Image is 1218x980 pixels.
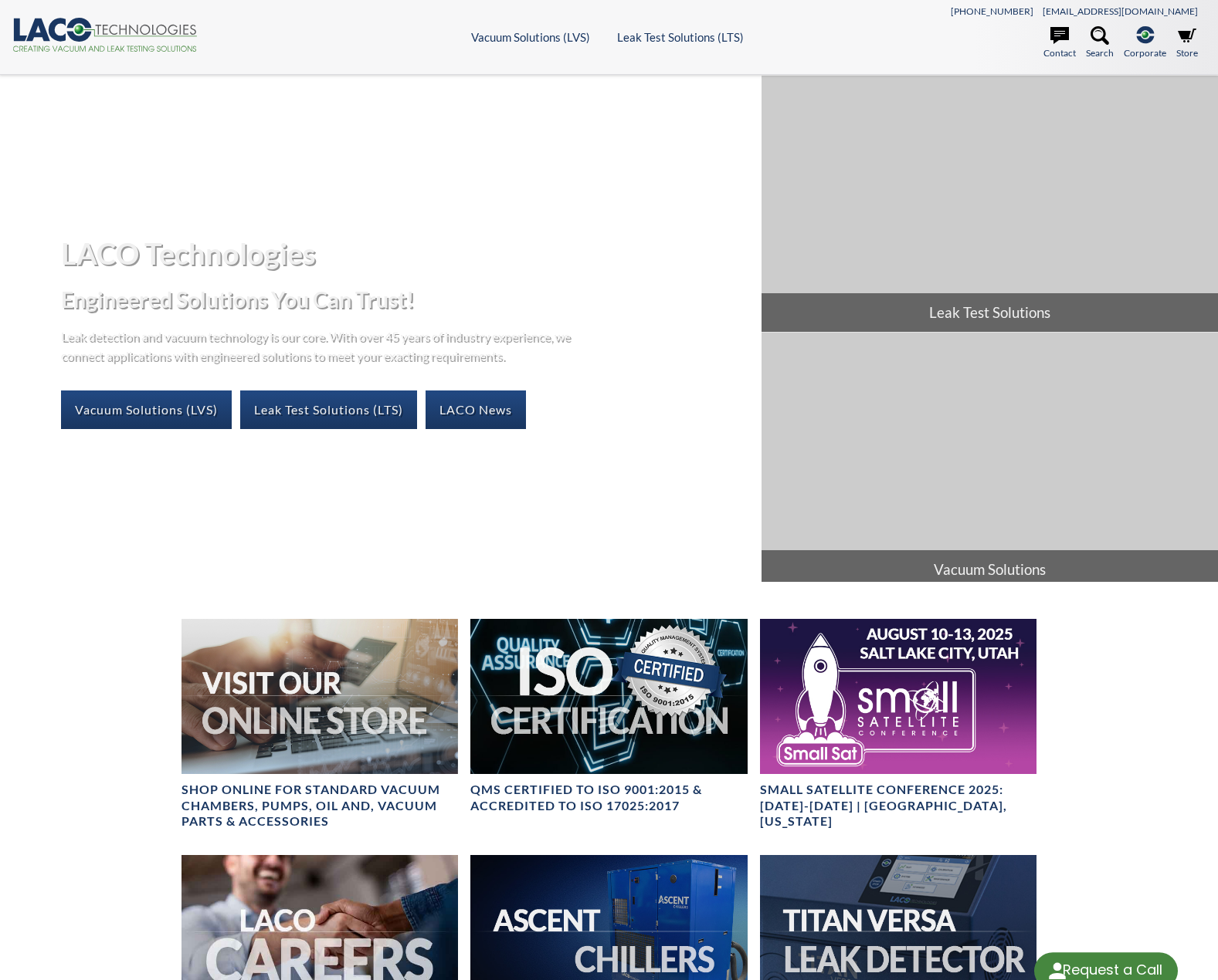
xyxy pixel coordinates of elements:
p: Leak detection and vacuum technology is our core. With over 45 years of industry experience, we c... [61,326,578,366]
h4: Small Satellite Conference 2025: [DATE]-[DATE] | [GEOGRAPHIC_DATA], [US_STATE] [760,782,1036,830]
a: Leak Test Solutions (LTS) [240,390,417,429]
a: ISO Certification headerQMS CERTIFIED to ISO 9001:2015 & Accredited to ISO 17025:2017 [470,619,747,814]
span: Corporate [1124,46,1166,60]
a: Contact [1043,26,1076,60]
a: Visit Our Online Store headerSHOP ONLINE FOR STANDARD VACUUM CHAMBERS, PUMPS, OIL AND, VACUUM PAR... [182,619,458,830]
h1: LACO Technologies [61,235,749,272]
a: Vacuum Solutions (LVS) [61,390,232,429]
a: Vacuum Solutions (LVS) [471,30,590,44]
a: Small Satellite Conference 2025: August 10-13 | Salt Lake City, UtahSmall Satellite Conference 20... [760,619,1036,830]
a: [EMAIL_ADDRESS][DOMAIN_NAME] [1043,5,1198,17]
a: LACO News [426,390,526,429]
span: Leak Test Solutions [762,293,1218,332]
a: Store [1176,26,1198,60]
a: Vacuum Solutions [762,333,1218,589]
a: Leak Test Solutions (LTS) [617,30,744,44]
h2: Engineered Solutions You Can Trust! [61,286,749,314]
a: Search [1086,26,1114,60]
span: Vacuum Solutions [762,550,1218,589]
a: [PHONE_NUMBER] [951,5,1033,17]
h4: SHOP ONLINE FOR STANDARD VACUUM CHAMBERS, PUMPS, OIL AND, VACUUM PARTS & ACCESSORIES [182,782,458,830]
a: Leak Test Solutions [762,76,1218,332]
h4: QMS CERTIFIED to ISO 9001:2015 & Accredited to ISO 17025:2017 [470,782,747,814]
